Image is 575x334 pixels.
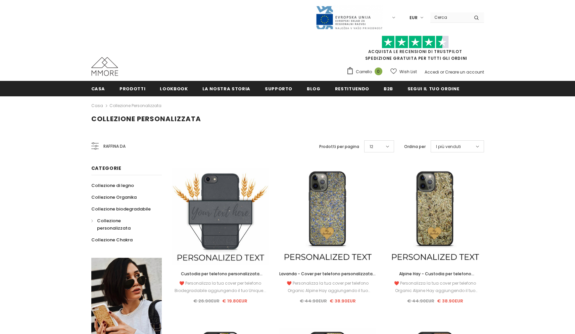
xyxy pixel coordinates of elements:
[316,5,383,30] img: Javni Razpis
[386,280,484,294] div: ❤️ Personalizza la tua cover per telefono Organic Alpine Hay aggiungendo il tuo Unique...
[384,81,393,96] a: B2B
[390,66,417,78] a: Wish List
[384,86,393,92] span: B2B
[316,14,383,20] a: Javni Razpis
[408,81,459,96] a: Segui il tuo ordine
[91,237,133,243] span: Collezione Chakra
[91,81,105,96] a: Casa
[265,86,292,92] span: supporto
[425,69,439,75] a: Accedi
[119,86,145,92] span: Prodotti
[356,68,372,75] span: Carrello
[370,143,373,150] span: 12
[109,103,161,108] a: Collezione personalizzata
[279,270,376,278] a: Lavanda - Cover per telefono personalizzata - Regalo personalizzato
[346,39,484,61] span: SPEDIZIONE GRATUITA PER TUTTI GLI ORDINI
[202,86,250,92] span: La nostra storia
[193,298,220,304] span: € 26.90EUR
[91,203,151,215] a: Collezione biodegradabile
[394,271,476,284] span: Alpine Hay - Custodia per telefono personalizzata - Regalo personalizzato
[410,14,418,21] span: EUR
[91,182,134,189] span: Collezione di legno
[91,165,122,172] span: Categorie
[91,194,137,200] span: Collezione Organika
[91,114,201,124] span: Collezione personalizzata
[279,280,376,294] div: ❤️ Personalizza la tua cover per telefono Organic Alpine Hay aggiungendo il tuo Unique...
[335,86,369,92] span: Restituendo
[160,86,188,92] span: Lookbook
[181,271,262,284] span: Custodia per telefono personalizzata biodegradabile - nera
[335,81,369,96] a: Restituendo
[307,86,321,92] span: Blog
[399,68,417,75] span: Wish List
[119,81,145,96] a: Prodotti
[91,86,105,92] span: Casa
[440,69,444,75] span: or
[91,206,151,212] span: Collezione biodegradabile
[91,57,118,76] img: Casi MMORE
[91,234,133,246] a: Collezione Chakra
[375,67,382,75] span: 0
[445,69,484,75] a: Creare un account
[279,271,376,284] span: Lavanda - Cover per telefono personalizzata - Regalo personalizzato
[91,191,137,203] a: Collezione Organika
[172,270,269,278] a: Custodia per telefono personalizzata biodegradabile - nera
[408,86,459,92] span: Segui il tuo ordine
[103,143,126,150] span: Raffina da
[202,81,250,96] a: La nostra storia
[91,102,103,110] a: Casa
[330,298,356,304] span: € 38.90EUR
[407,298,434,304] span: € 44.90EUR
[436,143,461,150] span: I più venduti
[91,180,134,191] a: Collezione di legno
[382,36,449,49] img: Fidati di Pilot Stars
[319,143,359,150] label: Prodotti per pagina
[300,298,327,304] span: € 44.90EUR
[160,81,188,96] a: Lookbook
[91,215,154,234] a: Collezione personalizzata
[386,270,484,278] a: Alpine Hay - Custodia per telefono personalizzata - Regalo personalizzato
[404,143,426,150] label: Ordina per
[307,81,321,96] a: Blog
[265,81,292,96] a: supporto
[97,218,131,231] span: Collezione personalizzata
[172,280,269,294] div: ❤️ Personalizza la tua cover per telefono Biodegradabile aggiungendo il tuo Unique...
[222,298,247,304] span: € 19.80EUR
[430,12,469,22] input: Search Site
[437,298,463,304] span: € 38.90EUR
[346,67,386,77] a: Carrello 0
[368,49,462,54] a: Acquista le recensioni di TrustPilot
